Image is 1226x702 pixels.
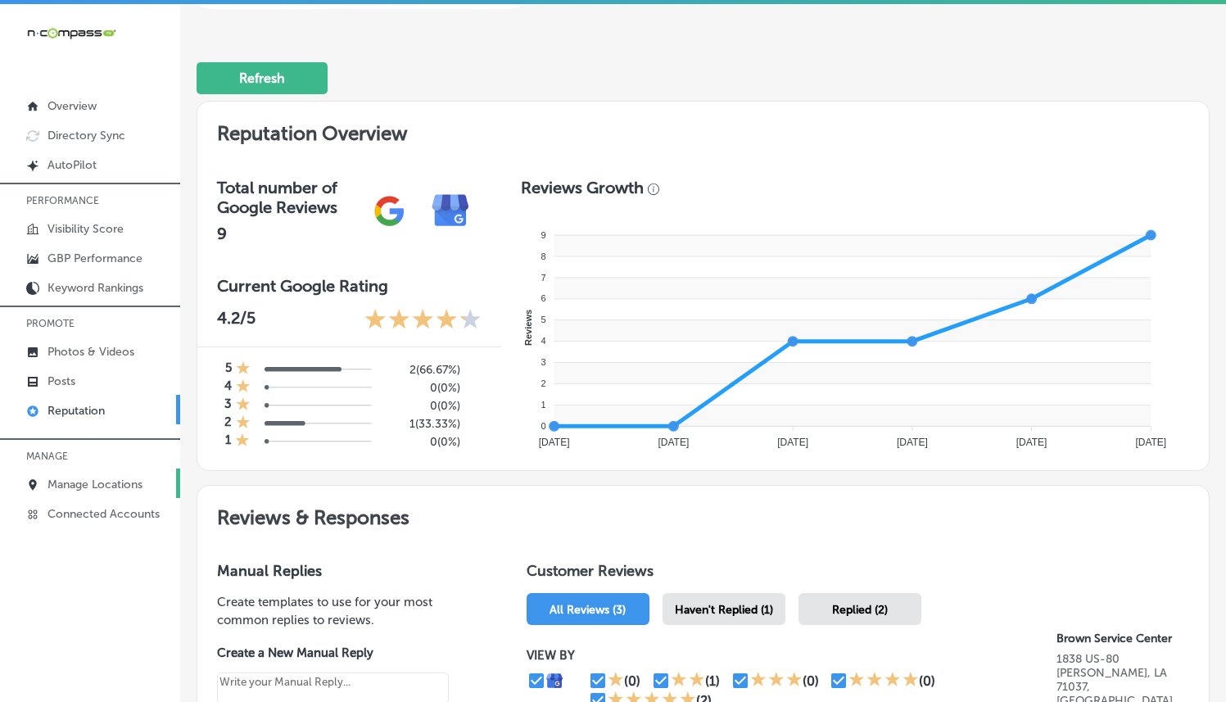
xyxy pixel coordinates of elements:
[541,230,545,240] tspan: 9
[550,603,626,617] span: All Reviews (3)
[48,507,160,521] p: Connected Accounts
[197,62,328,94] button: Refresh
[1135,437,1166,448] tspan: [DATE]
[384,381,460,395] h5: 0 ( 0% )
[541,357,545,367] tspan: 3
[225,360,232,378] h4: 5
[217,308,256,333] p: 4.2 /5
[48,374,75,388] p: Posts
[48,129,125,143] p: Directory Sync
[527,562,1189,587] h1: Customer Reviews
[541,336,545,346] tspan: 4
[48,222,124,236] p: Visibility Score
[217,178,359,217] h3: Total number of Google Reviews
[848,671,919,691] div: 4 Stars
[48,478,143,491] p: Manage Locations
[48,99,97,113] p: Overview
[48,281,143,295] p: Keyword Rankings
[48,345,134,359] p: Photos & Videos
[197,102,1209,158] h2: Reputation Overview
[803,673,819,689] div: (0)
[225,433,231,451] h4: 1
[527,648,1056,663] p: VIEW BY
[1056,632,1189,645] p: Brown Service Center
[675,603,773,617] span: Haven't Replied (1)
[521,178,644,197] h3: Reviews Growth
[658,437,689,448] tspan: [DATE]
[217,645,449,660] label: Create a New Manual Reply
[236,414,251,433] div: 1 Star
[224,414,232,433] h4: 2
[224,378,232,396] h4: 4
[48,251,143,265] p: GBP Performance
[384,399,460,413] h5: 0 ( 0% )
[236,396,251,414] div: 1 Star
[359,180,420,242] img: gPZS+5FD6qPJAAAAABJRU5ErkJggg==
[420,180,482,242] img: e7ababfa220611ac49bdb491a11684a6.png
[364,308,482,333] div: 4.2 Stars
[608,671,624,691] div: 1 Star
[26,25,116,41] img: 660ab0bf-5cc7-4cb8-ba1c-48b5ae0f18e60NCTV_CLogo_TV_Black_-500x88.png
[832,603,888,617] span: Replied (2)
[541,293,545,303] tspan: 6
[197,486,1209,542] h2: Reviews & Responses
[384,363,460,377] h5: 2 ( 66.67% )
[541,421,545,431] tspan: 0
[541,251,545,261] tspan: 8
[217,276,482,296] h3: Current Google Rating
[235,433,250,451] div: 1 Star
[523,310,533,346] text: Reviews
[48,158,97,172] p: AutoPilot
[384,417,460,431] h5: 1 ( 33.33% )
[750,671,803,691] div: 3 Stars
[217,562,474,580] h3: Manual Replies
[541,273,545,283] tspan: 7
[541,400,545,410] tspan: 1
[236,378,251,396] div: 1 Star
[1016,437,1047,448] tspan: [DATE]
[705,673,720,689] div: (1)
[624,673,640,689] div: (0)
[217,224,359,243] h2: 9
[384,435,460,449] h5: 0 ( 0% )
[224,396,232,414] h4: 3
[538,437,569,448] tspan: [DATE]
[777,437,808,448] tspan: [DATE]
[919,673,935,689] div: (0)
[896,437,927,448] tspan: [DATE]
[541,378,545,388] tspan: 2
[217,593,474,629] p: Create templates to use for your most common replies to reviews.
[236,360,251,378] div: 1 Star
[48,404,105,418] p: Reputation
[671,671,705,691] div: 2 Stars
[541,315,545,324] tspan: 5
